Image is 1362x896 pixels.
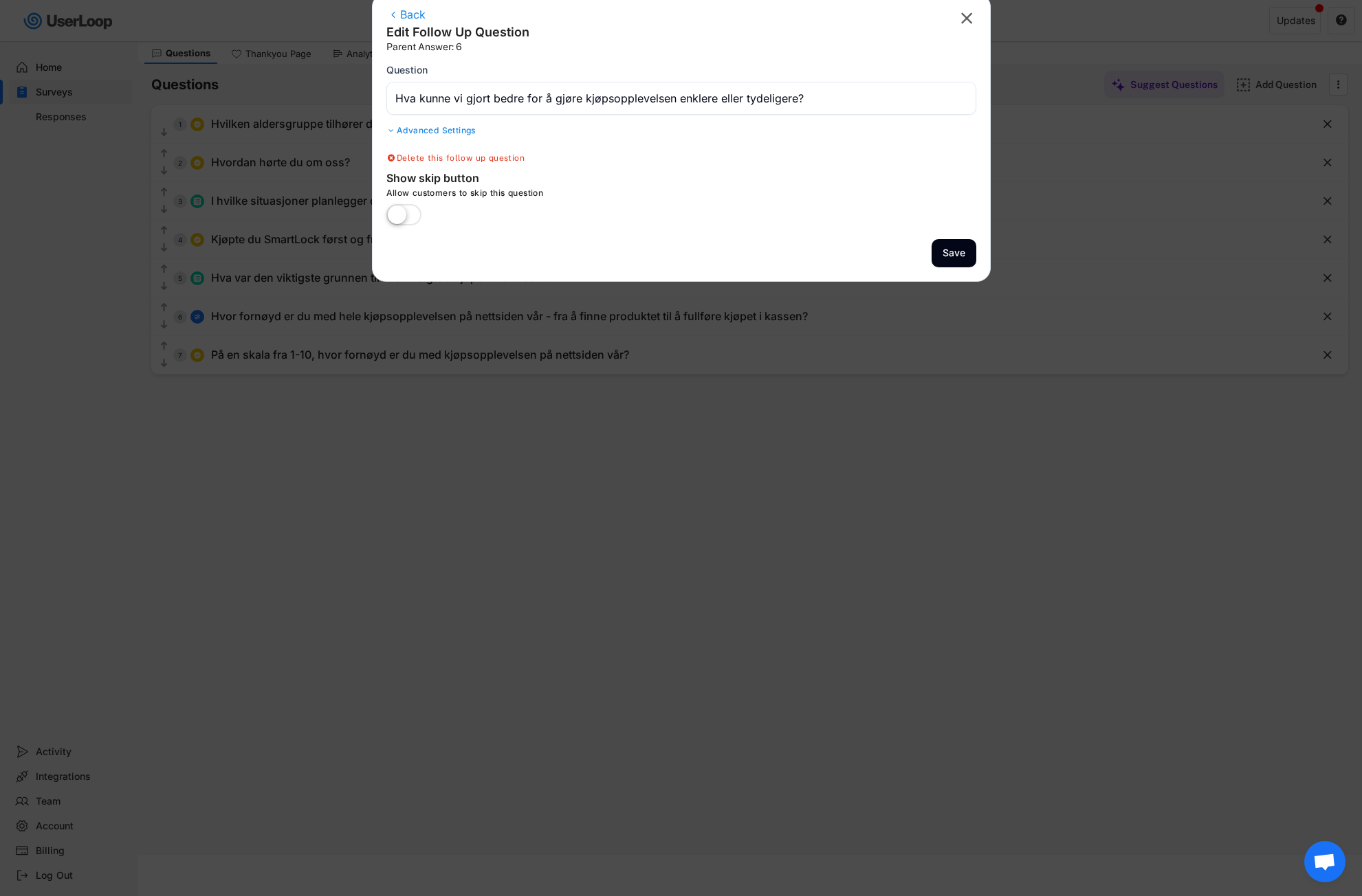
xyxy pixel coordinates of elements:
div: Back [386,8,529,24]
div: Delete this follow up question [386,153,525,164]
button:  [957,8,976,30]
div: Parent Answer: 6 [386,41,529,57]
div: Edit Follow Up Question [386,24,529,41]
div: Question [386,64,428,76]
button: Save [932,239,976,267]
div: Allow customers to skip this question [386,188,799,204]
div: Show skip button [386,171,661,188]
input: Type your question here... [386,82,976,115]
div: Advanced Settings [386,125,976,136]
div: Öppna chatt [1304,841,1345,882]
text:  [961,8,973,28]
